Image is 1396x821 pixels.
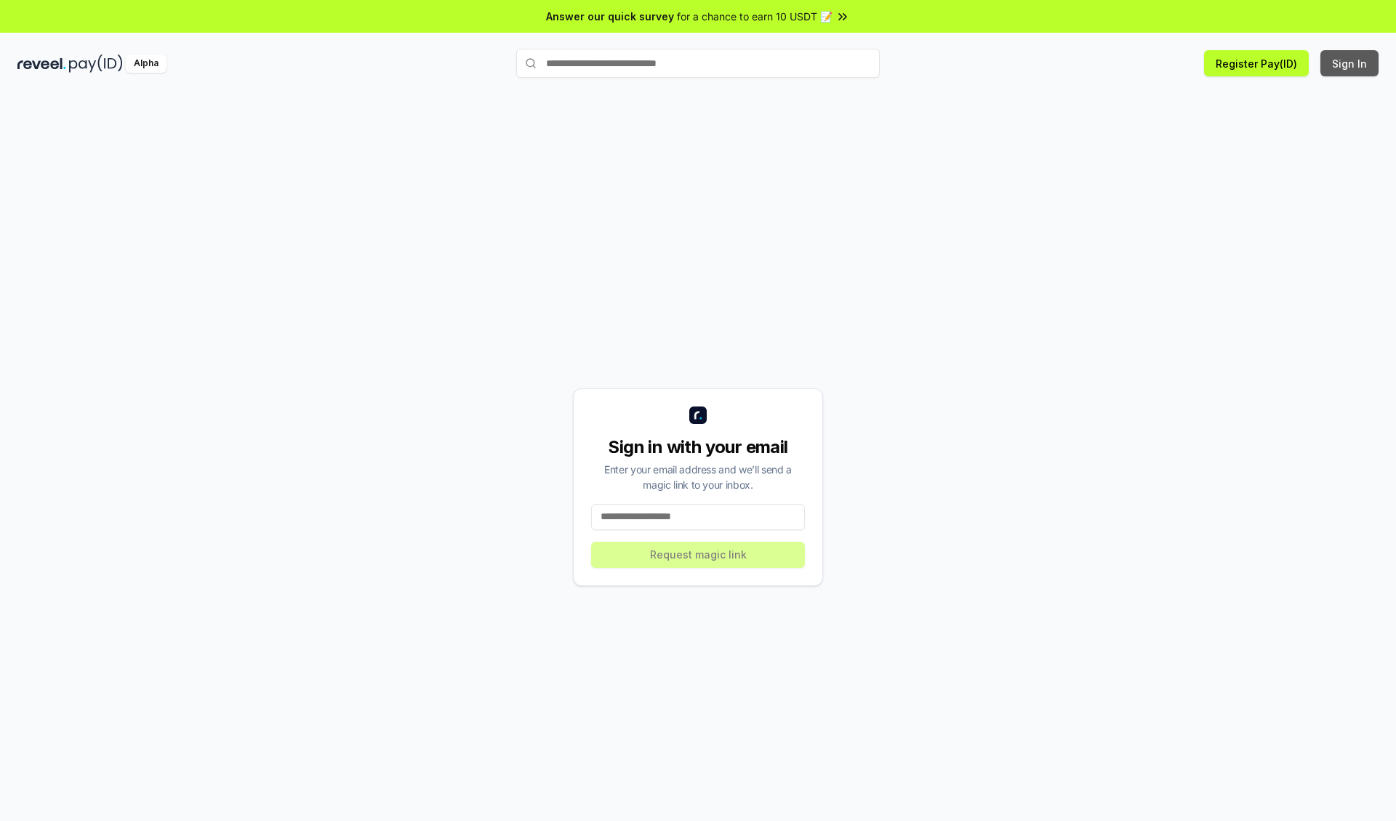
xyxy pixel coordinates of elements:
[689,407,707,424] img: logo_small
[126,55,167,73] div: Alpha
[17,55,66,73] img: reveel_dark
[546,9,674,24] span: Answer our quick survey
[677,9,833,24] span: for a chance to earn 10 USDT 📝
[1320,50,1379,76] button: Sign In
[69,55,123,73] img: pay_id
[1204,50,1309,76] button: Register Pay(ID)
[591,462,805,492] div: Enter your email address and we’ll send a magic link to your inbox.
[591,436,805,459] div: Sign in with your email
